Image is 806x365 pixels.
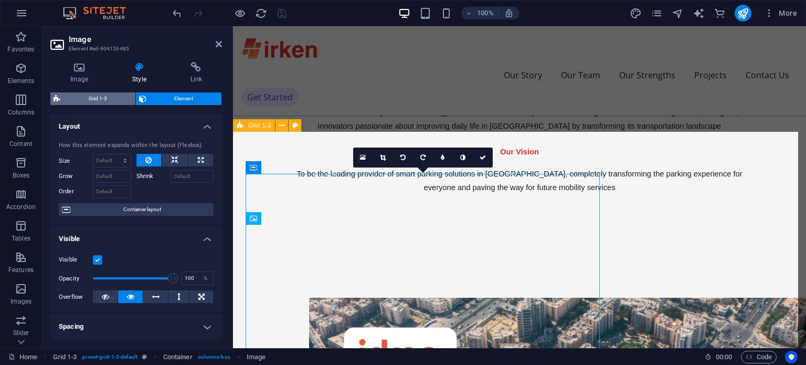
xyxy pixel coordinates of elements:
[746,351,772,363] span: Code
[714,7,726,19] i: Commerce
[693,7,705,19] button: text_generator
[171,7,183,19] button: undo
[9,140,33,148] p: Content
[59,141,214,150] div: How this element expands within the layout (Flexbox).
[6,203,36,211] p: Accordion
[59,254,93,266] label: Visible
[705,351,733,363] h6: Session time
[716,351,732,363] span: 00 00
[234,7,246,19] button: Click here to leave preview mode and continue editing
[7,45,34,54] p: Favorites
[693,7,705,19] i: AI Writer
[8,77,35,85] p: Elements
[93,185,131,198] input: Default
[59,158,93,164] label: Size
[8,108,34,117] p: Columns
[453,148,473,168] a: Greyscale
[171,7,183,19] i: Undo: Change round corners (Ctrl+Z)
[142,354,147,360] i: This element is a customizable preset
[50,62,112,84] h4: Image
[60,7,139,19] img: Editor Logo
[59,291,93,304] label: Overflow
[197,351,230,363] span: . columns-box
[69,44,201,54] h3: Element #ed-904126485
[136,170,171,183] label: Shrink
[50,226,222,245] h4: Visible
[714,7,726,19] button: commerce
[255,7,267,19] i: Reload page
[50,92,135,105] button: Grid 1-3
[69,35,222,44] h2: Image
[741,351,777,363] button: Code
[651,7,663,19] i: Pages (Ctrl+Alt+S)
[737,7,749,19] i: Publish
[59,203,214,216] button: Container layout
[477,7,494,19] h6: 100%
[171,170,214,183] input: Default
[53,351,77,363] span: Click to select. Double-click to edit
[760,5,801,22] button: More
[254,7,267,19] button: reload
[81,351,137,363] span: . preset-grid-1-3-default
[53,351,266,363] nav: breadcrumb
[651,7,663,19] button: pages
[50,114,222,133] h4: Layout
[373,148,393,168] a: Crop mode
[8,266,34,274] p: Features
[723,353,725,361] span: :
[59,185,93,198] label: Order
[12,234,30,243] p: Tables
[112,62,170,84] h4: Style
[50,314,222,339] h4: Spacing
[136,92,222,105] button: Element
[171,62,222,84] h4: Link
[93,170,131,183] input: Default
[13,329,29,337] p: Slider
[13,171,30,180] p: Boxes
[63,92,132,105] span: Grid 1-3
[672,7,684,19] button: navigator
[59,170,93,183] label: Grow
[413,148,433,168] a: Rotate right 90°
[433,148,453,168] a: Blur
[461,7,499,19] button: 100%
[473,148,493,168] a: Confirm ( Ctrl ⏎ )
[353,148,373,168] a: Select files from the file manager, stock photos, or upload file(s)
[150,92,219,105] span: Element
[163,351,193,363] span: Click to select. Double-click to edit
[764,8,797,18] span: More
[504,8,514,18] i: On resize automatically adjust zoom level to fit chosen device.
[8,351,37,363] a: Click to cancel selection. Double-click to open Pages
[393,148,413,168] a: Rotate left 90°
[198,272,213,285] div: %
[73,203,210,216] span: Container layout
[59,276,93,281] label: Opacity
[672,7,684,19] i: Navigator
[735,5,751,22] button: publish
[630,7,642,19] i: Design (Ctrl+Alt+Y)
[630,7,642,19] button: design
[785,351,798,363] button: Usercentrics
[248,122,271,129] span: Grid 1-3
[247,351,266,363] span: Click to select. Double-click to edit
[10,297,32,306] p: Images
